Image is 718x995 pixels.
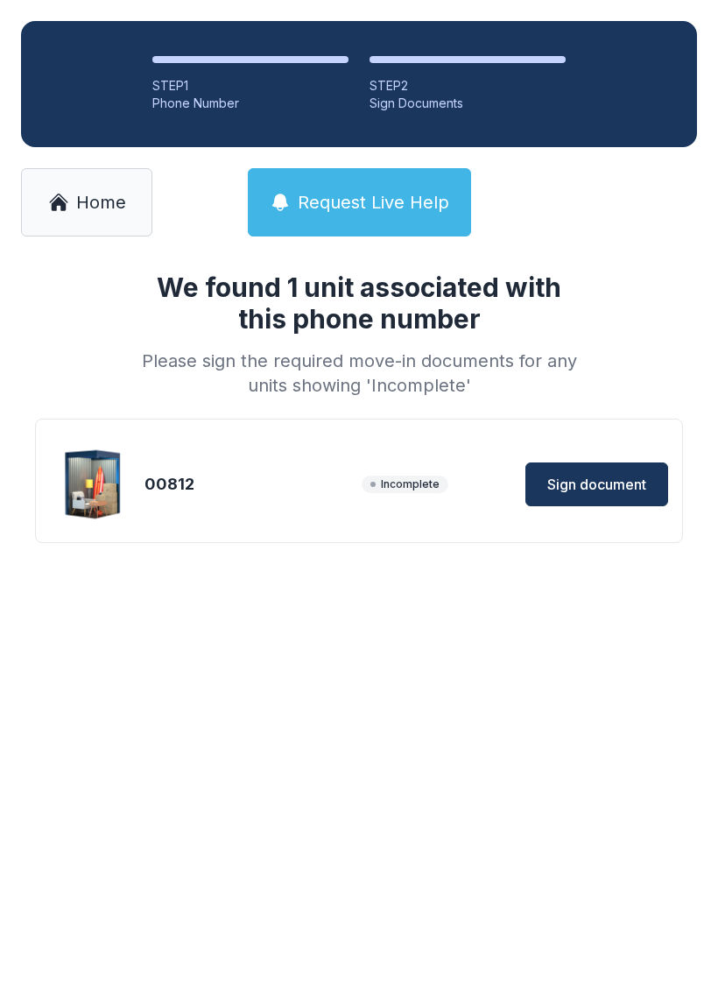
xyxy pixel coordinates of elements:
span: Home [76,190,126,215]
div: Please sign the required move-in documents for any units showing 'Incomplete' [135,349,583,398]
div: 00812 [144,472,355,497]
span: Incomplete [362,476,448,493]
span: Request Live Help [298,190,449,215]
h1: We found 1 unit associated with this phone number [135,272,583,335]
div: STEP 1 [152,77,348,95]
div: Sign Documents [370,95,566,112]
div: Phone Number [152,95,348,112]
span: Sign document [547,474,646,495]
div: STEP 2 [370,77,566,95]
